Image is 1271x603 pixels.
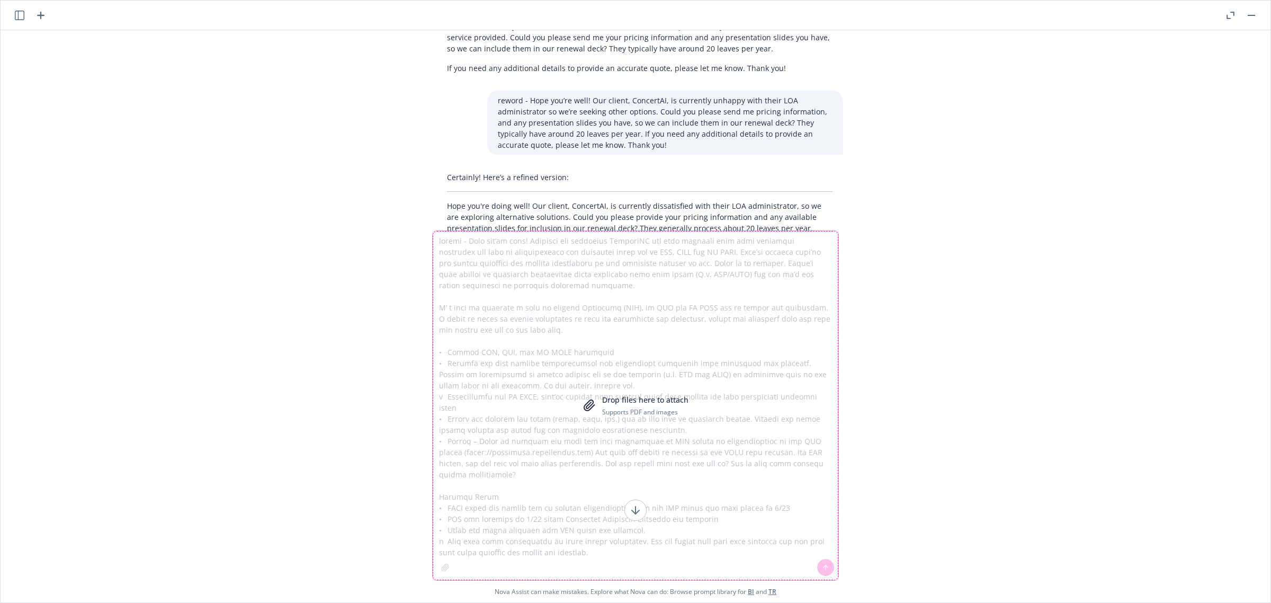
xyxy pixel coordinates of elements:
[447,200,833,234] p: Hope you're doing well! Our client, ConcertAI, is currently dissatisfied with their LOA administr...
[602,394,688,405] p: Drop files here to attach
[768,587,776,596] a: TR
[495,581,776,602] span: Nova Assist can make mistakes. Explore what Nova can do: Browse prompt library for and
[498,95,833,150] p: reword - Hope you’re well! Our client, ConcertAI, is currently unhappy with their LOA administrat...
[447,21,833,54] p: ConcertAI currently outsources their LOA administration to Principal, but they are not satisfied ...
[602,407,688,416] p: Supports PDF and images
[447,63,833,74] p: If you need any additional details to provide an accurate quote, please let me know. Thank you!
[748,587,754,596] a: BI
[447,172,833,183] p: Certainly! Here’s a refined version:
